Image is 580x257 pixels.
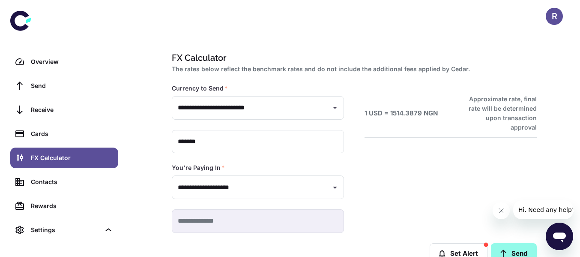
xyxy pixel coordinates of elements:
a: Send [10,76,118,96]
div: Receive [31,105,113,115]
a: Contacts [10,172,118,192]
button: Open [329,181,341,194]
a: Rewards [10,196,118,216]
div: Rewards [31,201,113,211]
h1: FX Calculator [172,51,533,64]
label: Currency to Send [172,84,228,93]
a: FX Calculator [10,148,118,168]
button: Open [329,102,341,114]
a: Receive [10,100,118,120]
div: Settings [31,225,100,235]
h6: Approximate rate, final rate will be determined upon transaction approval [459,94,537,132]
a: Overview [10,51,118,72]
div: Send [31,81,113,91]
div: Overview [31,57,113,67]
button: R [546,8,563,25]
span: Hi. Need any help? [5,6,62,13]
div: Settings [10,220,118,240]
div: Contacts [31,177,113,187]
h6: 1 USD = 1514.3879 NGN [365,109,438,118]
iframe: Button to launch messaging window [546,223,573,250]
iframe: Message from company [513,200,573,219]
div: FX Calculator [31,153,113,163]
a: Cards [10,124,118,144]
iframe: Close message [493,202,510,219]
label: You're Paying In [172,163,225,172]
div: Cards [31,129,113,139]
